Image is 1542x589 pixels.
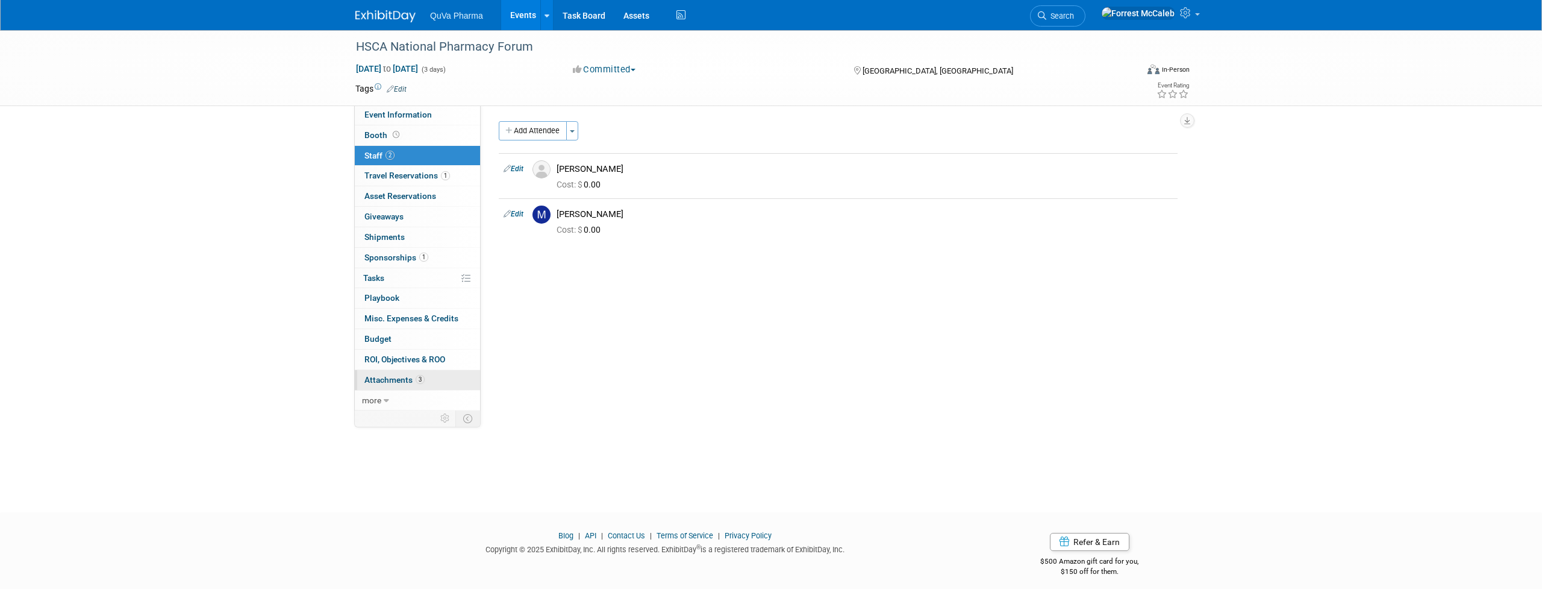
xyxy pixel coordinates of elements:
[387,85,407,93] a: Edit
[364,171,450,180] span: Travel Reservations
[355,63,419,74] span: [DATE] [DATE]
[1156,83,1189,89] div: Event Rating
[557,225,584,235] span: Cost: $
[456,411,481,426] td: Toggle Event Tabs
[504,210,523,218] a: Edit
[355,227,480,247] a: Shipments
[532,206,551,224] img: M.jpg
[355,125,480,145] a: Booth
[355,248,480,268] a: Sponsorships1
[1147,65,1160,74] img: Format-Inperson.png
[355,146,480,166] a: Staff2
[364,212,404,221] span: Giveaways
[364,334,392,344] span: Budget
[557,163,1173,175] div: [PERSON_NAME]
[362,395,381,405] span: more
[385,151,395,160] span: 2
[608,531,645,540] a: Contact Us
[364,191,436,201] span: Asset Reservations
[364,354,445,364] span: ROI, Objectives & ROO
[355,207,480,227] a: Giveaways
[416,375,425,384] span: 3
[993,567,1187,577] div: $150 off for them.
[1161,65,1190,74] div: In-Person
[355,268,480,288] a: Tasks
[355,186,480,206] a: Asset Reservations
[364,130,402,140] span: Booth
[715,531,723,540] span: |
[364,375,425,385] span: Attachments
[557,209,1173,220] div: [PERSON_NAME]
[364,151,395,160] span: Staff
[355,105,480,125] a: Event Information
[390,130,402,139] span: Booth not reserved yet
[499,121,567,140] button: Add Attendee
[420,66,446,74] span: (3 days)
[569,63,640,76] button: Committed
[355,83,407,95] td: Tags
[1050,533,1129,551] a: Refer & Earn
[364,253,428,262] span: Sponsorships
[657,531,713,540] a: Terms of Service
[352,36,1119,58] div: HSCA National Pharmacy Forum
[725,531,772,540] a: Privacy Policy
[647,531,655,540] span: |
[355,350,480,370] a: ROI, Objectives & ROO
[355,309,480,329] a: Misc. Expenses & Credits
[575,531,583,540] span: |
[1101,7,1175,20] img: Forrest McCaleb
[355,370,480,390] a: Attachments3
[504,165,523,173] a: Edit
[363,273,384,283] span: Tasks
[364,232,405,242] span: Shipments
[355,288,480,308] a: Playbook
[993,549,1187,576] div: $500 Amazon gift card for you,
[696,544,701,550] sup: ®
[364,110,432,119] span: Event Information
[863,66,1013,75] span: [GEOGRAPHIC_DATA], [GEOGRAPHIC_DATA]
[435,411,456,426] td: Personalize Event Tab Strip
[355,10,416,22] img: ExhibitDay
[557,180,584,189] span: Cost: $
[355,541,975,555] div: Copyright © 2025 ExhibitDay, Inc. All rights reserved. ExhibitDay is a registered trademark of Ex...
[355,166,480,186] a: Travel Reservations1
[441,171,450,180] span: 1
[381,64,393,74] span: to
[1030,5,1085,27] a: Search
[598,531,606,540] span: |
[532,160,551,178] img: Associate-Profile-5.png
[1066,63,1190,81] div: Event Format
[557,180,605,189] span: 0.00
[355,391,480,411] a: more
[585,531,596,540] a: API
[355,329,480,349] a: Budget
[558,531,573,540] a: Blog
[419,253,428,262] span: 1
[364,313,458,323] span: Misc. Expenses & Credits
[430,11,483,20] span: QuVa Pharma
[1046,11,1074,20] span: Search
[364,293,399,303] span: Playbook
[557,225,605,235] span: 0.00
